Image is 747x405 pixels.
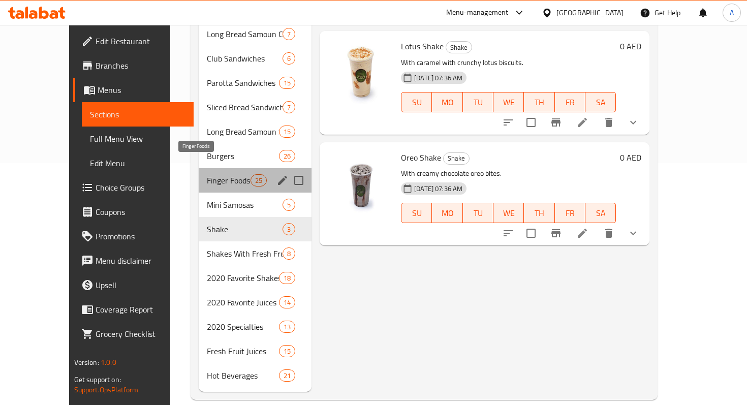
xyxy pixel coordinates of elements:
[544,110,568,135] button: Branch-specific-item
[199,71,312,95] div: Parotta Sandwiches15
[493,92,524,112] button: WE
[96,181,185,194] span: Choice Groups
[627,227,639,239] svg: Show Choices
[279,126,295,138] div: items
[207,126,278,138] span: Long Bread Samoun Sandwiches
[90,108,185,120] span: Sections
[199,266,312,290] div: 2020 Favorite Shakes18
[406,206,428,221] span: SU
[555,203,585,223] button: FR
[283,101,295,113] div: items
[283,249,295,259] span: 8
[207,369,278,382] span: Hot Beverages
[73,78,194,102] a: Menus
[528,95,550,110] span: TH
[576,116,588,129] a: Edit menu item
[199,144,312,168] div: Burgers26
[279,347,295,356] span: 15
[73,248,194,273] a: Menu disclaimer
[251,174,267,186] div: items
[96,230,185,242] span: Promotions
[207,101,283,113] div: Sliced Bread Sandwiches
[199,290,312,315] div: 2020 Favorite Juices14
[432,92,462,112] button: MO
[585,203,616,223] button: SA
[207,296,278,308] span: 2020 Favorite Juices
[207,199,283,211] span: Mini Samosas
[446,42,472,53] span: Shake
[436,95,458,110] span: MO
[279,296,295,308] div: items
[199,339,312,363] div: Fresh Fruit Juices15
[96,328,185,340] span: Grocery Checklist
[446,7,509,19] div: Menu-management
[620,39,641,53] h6: 0 AED
[279,322,295,332] span: 13
[73,53,194,78] a: Branches
[251,176,266,185] span: 25
[279,371,295,381] span: 21
[328,150,393,215] img: Oreo Shake
[90,133,185,145] span: Full Menu View
[74,356,99,369] span: Version:
[544,221,568,245] button: Branch-specific-item
[207,345,278,357] span: Fresh Fruit Juices
[585,92,616,112] button: SA
[528,206,550,221] span: TH
[497,206,520,221] span: WE
[96,303,185,316] span: Coverage Report
[73,297,194,322] a: Coverage Report
[432,203,462,223] button: MO
[96,59,185,72] span: Branches
[401,92,432,112] button: SU
[199,241,312,266] div: Shakes With Fresh Fruits8
[283,54,295,64] span: 6
[74,383,139,396] a: Support.OpsPlatform
[556,7,624,18] div: [GEOGRAPHIC_DATA]
[207,223,283,235] span: Shake
[73,273,194,297] a: Upsell
[207,150,278,162] span: Burgers
[328,39,393,104] img: Lotus Shake
[199,46,312,71] div: Club Sandwiches6
[283,52,295,65] div: items
[279,151,295,161] span: 26
[524,92,554,112] button: TH
[199,22,312,46] div: Long Bread Samoun Combo7
[279,369,295,382] div: items
[401,39,444,54] span: Lotus Shake
[410,184,466,194] span: [DATE] 07:36 AM
[207,77,278,89] span: Parotta Sandwiches
[279,345,295,357] div: items
[207,28,283,40] span: Long Bread Samoun Combo
[621,110,645,135] button: show more
[73,200,194,224] a: Coupons
[207,52,283,65] div: Club Sandwiches
[559,206,581,221] span: FR
[597,221,621,245] button: delete
[520,223,542,244] span: Select to update
[199,95,312,119] div: Sliced Bread Sandwiches7
[463,203,493,223] button: TU
[406,95,428,110] span: SU
[589,95,612,110] span: SA
[401,203,432,223] button: SU
[597,110,621,135] button: delete
[96,255,185,267] span: Menu disclaimer
[589,206,612,221] span: SA
[279,150,295,162] div: items
[207,247,283,260] span: Shakes With Fresh Fruits
[74,373,121,386] span: Get support on:
[496,221,520,245] button: sort-choices
[496,110,520,135] button: sort-choices
[82,102,194,127] a: Sections
[621,221,645,245] button: show more
[275,173,290,188] button: edit
[101,356,116,369] span: 1.0.0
